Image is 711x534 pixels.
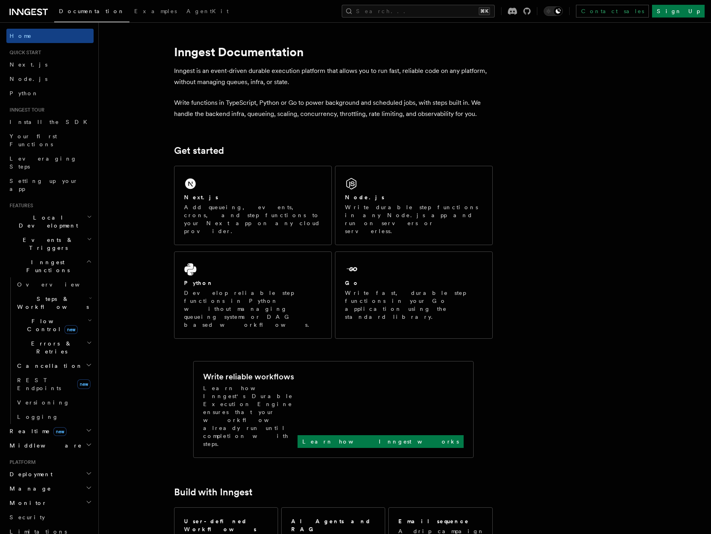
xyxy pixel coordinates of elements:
a: GoWrite fast, durable step functions in your Go application using the standard library. [335,251,493,339]
span: Your first Functions [10,133,57,147]
a: REST Endpointsnew [14,373,94,395]
a: Home [6,29,94,43]
button: Steps & Workflows [14,292,94,314]
span: Inngest Functions [6,258,86,274]
h2: Email sequence [398,517,469,525]
a: Node.jsWrite durable step functions in any Node.js app and run on servers or serverless. [335,166,493,245]
p: Write fast, durable step functions in your Go application using the standard library. [345,289,483,321]
span: new [77,379,90,389]
a: Node.js [6,72,94,86]
span: Leveraging Steps [10,155,77,170]
span: Home [10,32,32,40]
span: Deployment [6,470,53,478]
span: Setting up your app [10,178,78,192]
div: Inngest Functions [6,277,94,424]
button: Cancellation [14,359,94,373]
span: Documentation [59,8,125,14]
h2: Node.js [345,193,384,201]
h2: AI Agents and RAG [291,517,376,533]
a: AgentKit [182,2,233,22]
a: Documentation [54,2,129,22]
button: Events & Triggers [6,233,94,255]
span: Middleware [6,442,82,450]
span: Monitor [6,499,47,507]
button: Inngest Functions [6,255,94,277]
span: Python [10,90,39,96]
span: Overview [17,281,99,288]
span: Platform [6,459,36,465]
h1: Inngest Documentation [174,45,493,59]
a: Learn how Inngest works [298,435,464,448]
h2: Go [345,279,359,287]
span: Versioning [17,399,70,406]
button: Toggle dark mode [544,6,563,16]
span: Install the SDK [10,119,92,125]
p: Develop reliable step functions in Python without managing queueing systems or DAG based workflows. [184,289,322,329]
span: Events & Triggers [6,236,87,252]
span: Realtime [6,427,67,435]
p: Add queueing, events, crons, and step functions to your Next app on any cloud provider. [184,203,322,235]
span: Features [6,202,33,209]
a: Security [6,510,94,524]
span: Steps & Workflows [14,295,89,311]
button: Manage [6,481,94,496]
a: PythonDevelop reliable step functions in Python without managing queueing systems or DAG based wo... [174,251,332,339]
a: Install the SDK [6,115,94,129]
kbd: ⌘K [479,7,490,15]
p: Learn how Inngest works [302,438,459,446]
a: Logging [14,410,94,424]
p: Write durable step functions in any Node.js app and run on servers or serverless. [345,203,483,235]
h2: Write reliable workflows [203,371,294,382]
span: Errors & Retries [14,340,86,355]
span: Cancellation [14,362,83,370]
p: Inngest is an event-driven durable execution platform that allows you to run fast, reliable code ... [174,65,493,88]
h2: User-defined Workflows [184,517,268,533]
span: AgentKit [186,8,229,14]
p: Write functions in TypeScript, Python or Go to power background and scheduled jobs, with steps bu... [174,97,493,120]
a: Build with Inngest [174,487,253,498]
button: Monitor [6,496,94,510]
span: new [53,427,67,436]
button: Search...⌘K [342,5,495,18]
a: Examples [129,2,182,22]
p: Learn how Inngest's Durable Execution Engine ensures that your workflow already run until complet... [203,384,298,448]
span: Flow Control [14,317,88,333]
span: Local Development [6,214,87,230]
a: Get started [174,145,224,156]
a: Overview [14,277,94,292]
span: Logging [17,414,59,420]
a: Your first Functions [6,129,94,151]
button: Realtimenew [6,424,94,438]
span: new [65,325,78,334]
span: Node.js [10,76,47,82]
a: Contact sales [576,5,649,18]
a: Next.jsAdd queueing, events, crons, and step functions to your Next app on any cloud provider. [174,166,332,245]
button: Local Development [6,210,94,233]
a: Versioning [14,395,94,410]
a: Leveraging Steps [6,151,94,174]
span: REST Endpoints [17,377,61,391]
a: Next.js [6,57,94,72]
button: Flow Controlnew [14,314,94,336]
span: Manage [6,485,51,493]
h2: Next.js [184,193,218,201]
a: Sign Up [652,5,705,18]
span: Next.js [10,61,47,68]
span: Inngest tour [6,107,45,113]
a: Setting up your app [6,174,94,196]
button: Errors & Retries [14,336,94,359]
a: Python [6,86,94,100]
span: Security [10,514,45,520]
span: Quick start [6,49,41,56]
h2: Python [184,279,213,287]
span: Examples [134,8,177,14]
button: Middleware [6,438,94,453]
button: Deployment [6,467,94,481]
